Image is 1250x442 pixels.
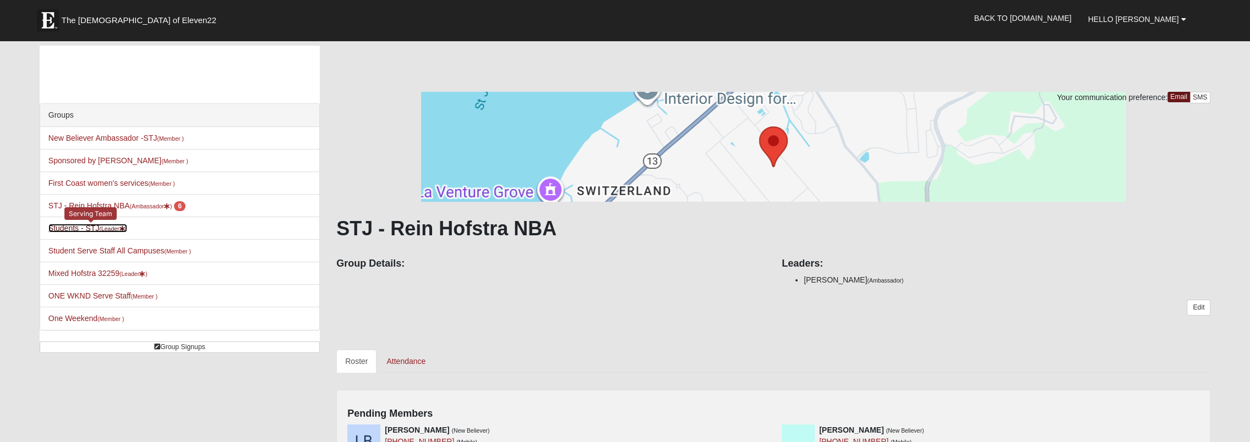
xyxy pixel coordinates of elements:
[161,158,188,164] small: (Member )
[1079,5,1194,33] a: Hello [PERSON_NAME]
[119,270,148,277] small: (Leader )
[336,350,376,373] a: Roster
[782,258,1210,270] h4: Leaders:
[62,15,216,26] span: The [DEMOGRAPHIC_DATA] of Eleven22
[48,134,184,142] a: New Believer Ambassador -STJ(Member )
[336,217,1210,240] h1: STJ - Rein Hofstra NBA
[1167,92,1190,102] a: Email
[966,4,1080,32] a: Back to [DOMAIN_NAME]
[48,179,175,187] a: First Coast women's services(Member )
[1189,92,1211,103] a: SMS
[48,269,148,278] a: Mixed Hofstra 32259(Leader)
[97,316,124,322] small: (Member )
[131,293,157,300] small: (Member )
[48,291,157,300] a: ONE WKND Serve Staff(Member )
[48,314,124,323] a: One Weekend(Member )
[64,207,117,220] div: Serving Team
[48,201,185,210] a: STJ - Rein Hofstra NBA(Ambassador) 6
[1088,15,1178,24] span: Hello [PERSON_NAME]
[48,224,127,233] a: Students - STJ(Leader)
[804,274,1210,286] li: [PERSON_NAME]
[164,248,190,255] small: (Member )
[174,201,185,211] span: number of pending members
[1187,300,1210,316] a: Edit
[48,246,191,255] a: Student Serve Staff All Campuses(Member )
[157,135,183,142] small: (Member )
[867,277,903,284] small: (Ambassador)
[347,408,1199,420] h4: Pending Members
[378,350,434,373] a: Attendance
[130,203,172,209] small: (Ambassador )
[40,104,319,127] div: Groups
[336,258,765,270] h4: Group Details:
[40,341,320,353] a: Group Signups
[37,9,59,31] img: Eleven22 logo
[1057,93,1167,102] span: Your communication preference:
[148,180,174,187] small: (Member )
[99,225,127,232] small: (Leader )
[31,4,252,31] a: The [DEMOGRAPHIC_DATA] of Eleven22
[48,156,188,165] a: Sponsored by [PERSON_NAME](Member )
